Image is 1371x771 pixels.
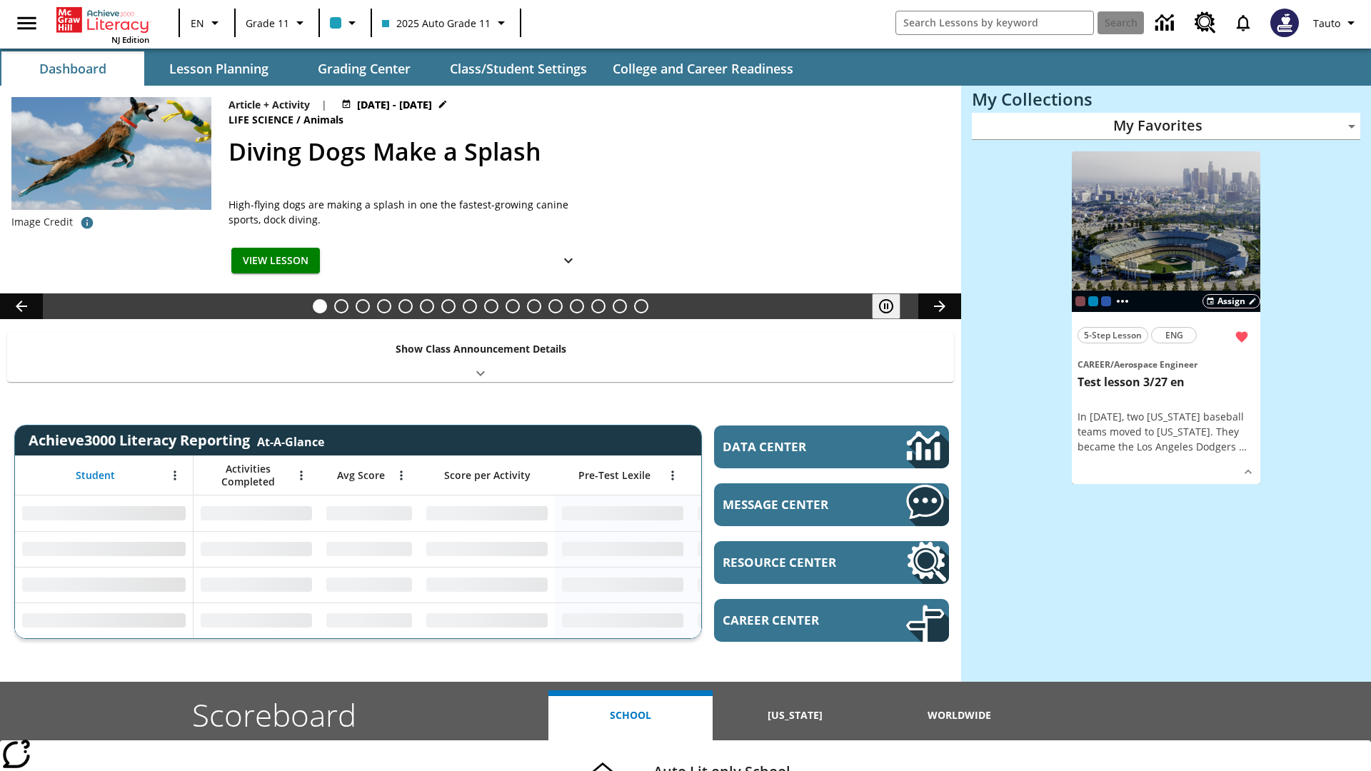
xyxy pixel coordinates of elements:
button: Grading Center [293,51,436,86]
div: No Data, [690,567,826,603]
button: College and Career Readiness [601,51,805,86]
a: Data Center [714,425,949,468]
button: Grade: Grade 11, Select a grade [240,10,314,36]
div: No Data, [319,567,419,603]
span: Score per Activity [444,469,531,482]
span: ENG [1165,328,1183,343]
button: Pause [872,293,900,319]
button: Slide 5 The Last Homesteaders [398,299,413,313]
h3: My Collections [972,89,1360,109]
img: Avatar [1270,9,1299,37]
span: Life Science [228,112,296,128]
div: No Data, [194,495,319,531]
span: Student [76,469,115,482]
span: Career Center [723,612,863,628]
span: Assign [1217,295,1245,308]
h3: Test lesson 3/27 en [1078,375,1255,390]
button: Dashboard [1,51,144,86]
button: Class/Student Settings [438,51,598,86]
span: / [1110,358,1114,371]
button: Show Details [1237,461,1259,483]
div: No Data, [690,531,826,567]
div: High-flying dogs are making a splash in one the fastest-growing canine sports, dock diving. [228,197,586,227]
div: No Data, [319,603,419,638]
div: No Data, [690,603,826,638]
div: lesson details [1072,151,1260,485]
button: Slide 15 Point of View [613,299,627,313]
span: Grade 11 [246,16,289,31]
button: Open side menu [6,2,48,44]
button: Class: 2025 Auto Grade 11, Select your class [376,10,516,36]
a: Message Center [714,483,949,526]
button: Slide 11 Pre-release lesson [527,299,541,313]
a: Resource Center, Will open in new tab [1186,4,1225,42]
a: Notifications [1225,4,1262,41]
span: Resource Center [723,554,863,570]
span: | [321,97,327,112]
span: 5-Step Lesson [1084,328,1142,343]
button: Show Details [554,248,583,274]
span: EN [191,16,204,31]
button: 5-Step Lesson [1078,327,1148,343]
span: / [296,113,301,126]
button: Open Menu [662,465,683,486]
p: Article + Activity [228,97,310,112]
a: Home [56,6,149,34]
button: Language: EN, Select a language [184,10,230,36]
span: Career [1078,358,1110,371]
button: Slide 14 Hooray for Constitution Day! [591,299,606,313]
button: ENG [1151,327,1197,343]
button: Slide 13 Between Two Worlds [570,299,584,313]
span: Aerospace Engineer [1114,358,1197,371]
h2: Diving Dogs Make a Splash [228,133,944,170]
button: Slide 1 Diving Dogs Make a Splash [313,299,327,313]
span: Message Center [723,496,863,513]
a: Resource Center, Will open in new tab [714,541,949,584]
button: Slide 3 Dirty Jobs Kids Had To Do [356,299,370,313]
button: Slide 2 Do You Want Fries With That? [334,299,348,313]
button: Image credit: Gloria Anderson/Alamy Stock Photo [73,210,101,236]
button: Slide 9 The Invasion of the Free CD [484,299,498,313]
span: Tauto [1313,16,1340,31]
a: Career Center [714,599,949,642]
div: No Data, [319,495,419,531]
button: Worldwide [878,690,1042,740]
div: At-A-Glance [257,431,324,450]
span: Data Center [723,438,858,455]
div: 205 Auto Grade 11 [1088,296,1098,306]
button: Open Menu [391,465,412,486]
div: Home [56,4,149,45]
button: Aug 26 - Aug 27 Choose Dates [338,97,451,112]
div: No Data, [690,495,826,531]
button: Remove from Favorites [1229,324,1255,350]
button: Class color is light blue. Change class color [324,10,366,36]
div: Show Class Announcement Details [7,333,954,382]
img: A dog is jumping high in the air in an attempt to grab a yellow toy with its mouth. [11,97,211,210]
div: My Favorites [972,113,1360,140]
span: Achieve3000 Literacy Reporting [29,430,324,450]
div: In [DATE], two [US_STATE] baseball teams moved to [US_STATE]. They became the Los Angeles Dodgers [1078,409,1255,454]
button: Slide 16 The Constitution's Balancing Act [634,299,648,313]
span: 2025 Auto Grade 11 [382,16,491,31]
span: Avg Score [337,469,385,482]
p: Show Class Announcement Details [396,341,566,356]
button: Lesson carousel, Next [918,293,961,319]
span: Topic: Career/Aerospace Engineer [1078,356,1255,372]
span: Animals [303,112,346,128]
div: No Data, [194,531,319,567]
span: Pre-Test Lexile [578,469,651,482]
span: OL 2025 Auto Grade 7 [1101,296,1111,306]
div: OL 2025 Auto Grade 12 [1075,296,1085,306]
button: Assign Choose Dates [1202,294,1260,308]
button: Slide 6 Solar Power to the People [420,299,434,313]
button: Open Menu [164,465,186,486]
div: Pause [872,293,915,319]
span: Activities Completed [201,463,295,488]
button: Show more classes [1114,293,1131,310]
a: Data Center [1147,4,1186,43]
p: Image Credit [11,215,73,229]
button: Slide 4 Cars of the Future? [377,299,391,313]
